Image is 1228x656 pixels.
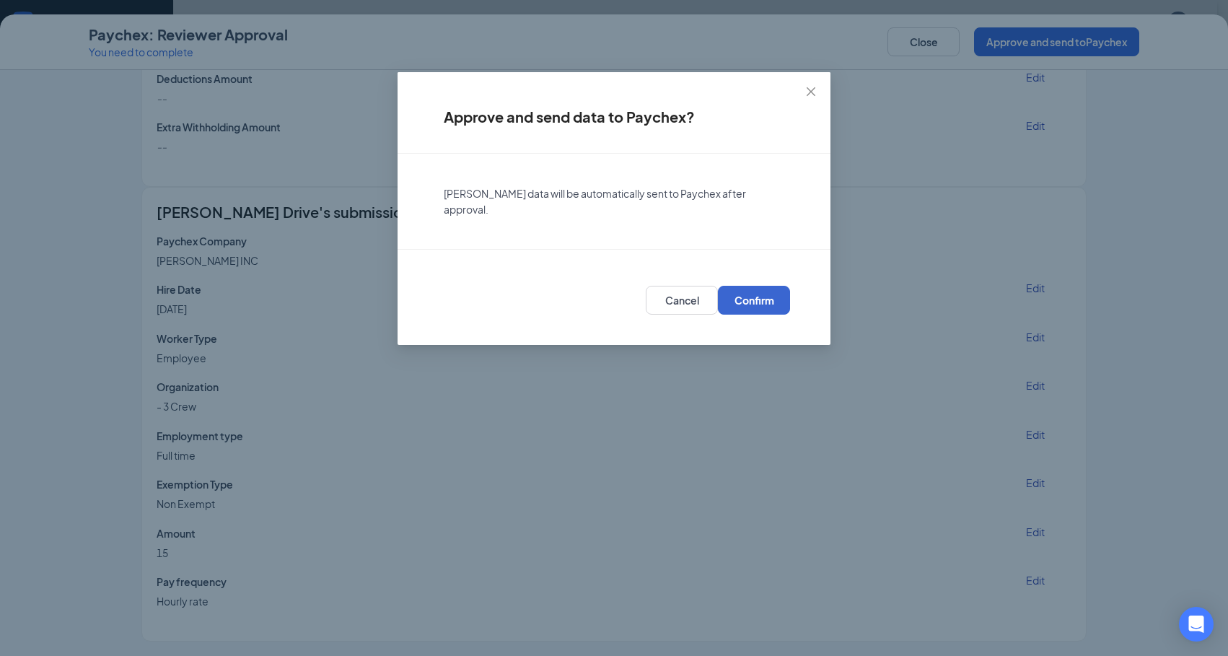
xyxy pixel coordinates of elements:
span: [PERSON_NAME] data will be automatically sent to Paychex after approval. [444,187,746,216]
button: Close [791,72,830,111]
button: Cancel [646,286,718,315]
button: Confirm [718,286,790,315]
div: Open Intercom Messenger [1179,607,1214,642]
span: close [805,86,817,97]
h4: Approve and send data to Paychex? [444,107,784,127]
span: Confirm [734,293,774,307]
